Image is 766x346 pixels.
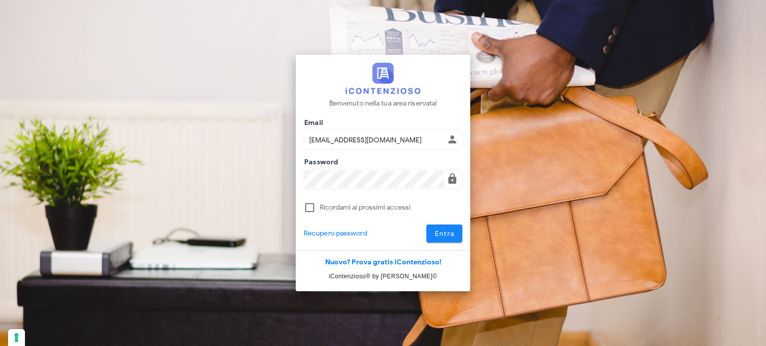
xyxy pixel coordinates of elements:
[434,230,455,238] span: Entra
[301,157,339,167] label: Password
[301,118,323,128] label: Email
[8,329,25,346] button: Le tue preferenze relative al consenso per le tecnologie di tracciamento
[325,258,441,266] a: Nuovo? Prova gratis iContenzioso!
[329,98,437,109] p: Benvenuto nella tua area riservata!
[426,225,463,242] button: Entra
[304,228,367,239] a: Recupero password
[296,271,470,281] p: iContenzioso® by [PERSON_NAME]©
[320,203,462,213] label: Ricordami ai prossimi accessi
[304,131,444,148] input: Inserisci il tuo indirizzo email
